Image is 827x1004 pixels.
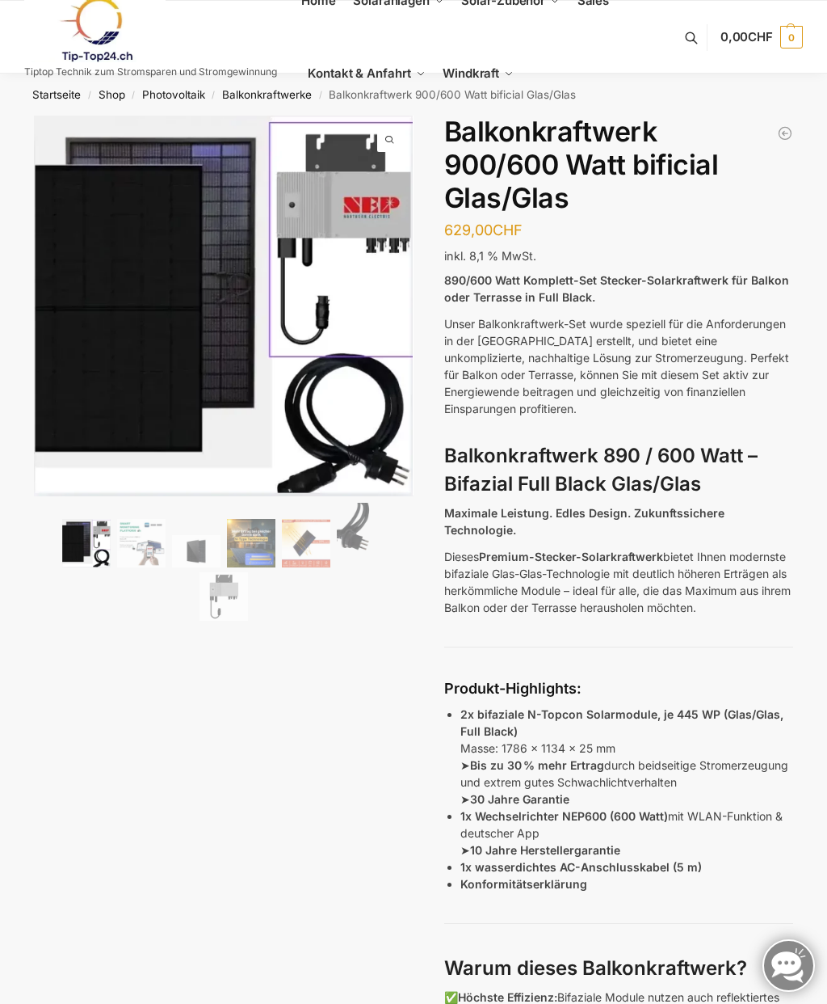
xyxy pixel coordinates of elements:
strong: 30 Jahre Garantie [470,792,569,806]
span: / [125,89,142,102]
strong: 1x Wechselrichter NEP600 (600 Watt) [460,809,668,823]
span: 0,00 [720,29,773,44]
a: 0,00CHF 0 [720,13,803,61]
a: Balkonkraftwerke [222,88,312,101]
span: Windkraft [443,65,499,81]
strong: 890/600 Watt Komplett-Set Stecker-Solarkraftwerk für Balkon oder Terrasse in Full Black. [444,273,789,304]
img: Anschlusskabel-3meter_schweizer-stecker [337,503,385,567]
span: / [205,89,222,102]
span: 0 [780,26,803,49]
bdi: 629,00 [444,221,523,238]
p: Dieses bietet Ihnen modernste bifaziale Glas-Glas-Technologie mit deutlich höheren Erträgen als h... [444,548,794,616]
span: CHF [748,29,773,44]
span: inkl. 8,1 % MwSt. [444,249,536,263]
strong: Premium-Stecker-Solarkraftwerk [479,550,663,563]
strong: Konformitätserklärung [460,877,587,891]
a: Balkonkraftwerk 1780 Watt mit 4 KWh Zendure Batteriespeicher Notstrom fähig [777,125,793,141]
img: Balkonkraftwerk 900/600 Watt bificial Glas/Glas – Bild 4 [227,519,275,567]
img: Bificiales Hochleistungsmodul [62,519,111,567]
strong: Bis zu 30 % mehr Ertrag [470,758,604,772]
strong: Warum dieses Balkonkraftwerk? [444,956,747,980]
a: Photovoltaik [142,88,205,101]
img: Maysun [172,535,220,567]
a: Windkraft [436,37,521,110]
a: Startseite [32,88,81,101]
strong: Produkt-Highlights: [444,680,581,697]
p: mit WLAN-Funktion & deutscher App ➤ [460,808,794,858]
p: Masse: 1786 x 1134 x 25 mm ➤ durch beidseitige Stromerzeugung und extrem gutes Schwachlichtverhal... [460,706,794,808]
span: CHF [493,221,523,238]
h1: Balkonkraftwerk 900/600 Watt bificial Glas/Glas [444,116,794,214]
img: Bificial 30 % mehr Leistung [282,519,330,567]
strong: Höchste Effizienz: [458,990,557,1004]
img: Balkonkraftwerk 900/600 Watt bificial Glas/Glas 3 [413,116,792,496]
p: Unser Balkonkraftwerk-Set wurde speziell für die Anforderungen in der [GEOGRAPHIC_DATA] erstellt,... [444,315,794,417]
span: / [81,89,98,102]
strong: 1x wasserdichtes AC-Anschlusskabel (5 m) [460,860,702,874]
strong: Maximale Leistung. Edles Design. Zukunftssichere Technologie. [444,506,724,537]
strong: 2x bifaziale N-Topcon Solarmodule, je 445 WP (Glas/Glas, Full Black) [460,707,783,738]
a: Shop [99,88,125,101]
img: Balkonkraftwerk 900/600 Watt bificial Glas/Glas – Bild 7 [199,572,248,621]
a: Kontakt & Anfahrt [301,37,432,110]
strong: 10 Jahre Herstellergarantie [470,843,620,857]
strong: Balkonkraftwerk 890 / 600 Watt – Bifazial Full Black Glas/Glas [444,444,758,496]
span: Kontakt & Anfahrt [308,65,410,81]
p: Tiptop Technik zum Stromsparen und Stromgewinnung [24,67,277,77]
img: Balkonkraftwerk 900/600 Watt bificial Glas/Glas – Bild 2 [117,519,166,567]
